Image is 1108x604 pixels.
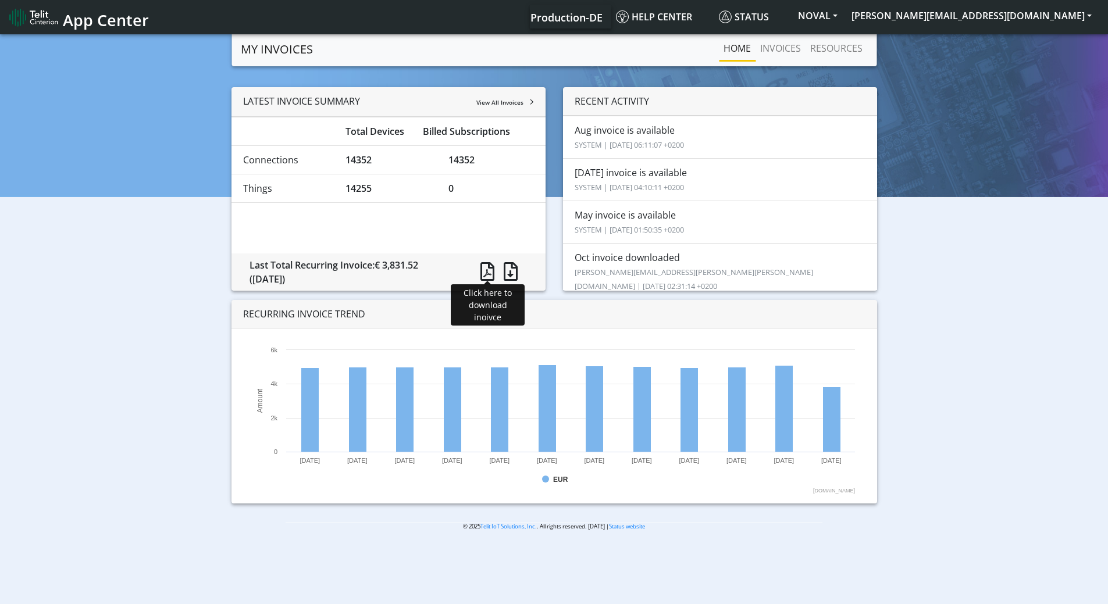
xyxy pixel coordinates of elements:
text: [DATE] [821,457,842,464]
div: Connections [234,153,337,167]
div: Things [234,181,337,195]
div: RECENT ACTIVITY [563,87,877,116]
text: [DOMAIN_NAME] [813,488,855,494]
li: May invoice is available [563,201,877,244]
div: 14255 [337,181,440,195]
div: 0 [440,181,543,195]
div: LATEST INVOICE SUMMARY [231,87,546,117]
div: 14352 [440,153,543,167]
small: SYSTEM | [DATE] 01:50:35 +0200 [575,224,684,235]
div: RECURRING INVOICE TREND [231,300,877,328]
text: [DATE] [442,457,462,464]
a: App Center [9,5,147,30]
text: [DATE] [774,457,794,464]
img: status.svg [719,10,732,23]
span: € 3,831.52 [375,259,418,271]
span: View All Invoices [476,98,523,106]
div: Billed Subscriptions [414,124,543,138]
div: ([DATE]) [250,272,454,286]
text: [DATE] [489,457,510,464]
small: [PERSON_NAME][EMAIL_ADDRESS][PERSON_NAME][PERSON_NAME][DOMAIN_NAME] | [DATE] 02:31:14 +0200 [575,267,813,291]
li: Oct invoice downloaded [563,243,877,300]
li: [DATE] invoice is available [563,158,877,201]
text: [DATE] [394,457,415,464]
text: [DATE] [679,457,699,464]
div: Click here to download inoivce [451,284,525,326]
text: EUR [553,476,568,484]
img: knowledge.svg [616,10,629,23]
text: [DATE] [632,457,652,464]
text: [DATE] [347,457,368,464]
span: Help center [616,10,692,23]
a: Telit IoT Solutions, Inc. [480,523,537,530]
span: Status [719,10,769,23]
text: Amount [256,388,264,413]
div: Last Total Recurring Invoice: [241,258,462,286]
a: INVOICES [756,37,806,60]
button: NOVAL [791,5,845,26]
text: [DATE] [726,457,747,464]
a: MY INVOICES [241,38,313,61]
text: 4k [270,380,277,387]
a: Status website [609,523,645,530]
text: [DATE] [537,457,557,464]
small: SYSTEM | [DATE] 04:10:11 +0200 [575,182,684,192]
img: logo-telit-cinterion-gw-new.png [9,8,58,27]
text: [DATE] [300,457,320,464]
div: Total Devices [337,124,414,138]
button: [PERSON_NAME][EMAIL_ADDRESS][DOMAIN_NAME] [845,5,1099,26]
a: Your current platform instance [530,5,602,28]
text: [DATE] [584,457,604,464]
li: Aug invoice is available [563,116,877,159]
text: 6k [270,346,277,353]
a: Status [714,5,791,28]
text: 0 [274,448,277,455]
a: Help center [611,5,714,28]
a: RESOURCES [806,37,867,60]
span: Production-DE [530,10,603,24]
small: SYSTEM | [DATE] 06:11:07 +0200 [575,140,684,150]
text: 2k [270,414,277,421]
a: Home [719,37,756,60]
span: App Center [63,9,149,31]
p: © 2025 . All rights reserved. [DATE] | [286,522,822,531]
div: 14352 [337,153,440,167]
